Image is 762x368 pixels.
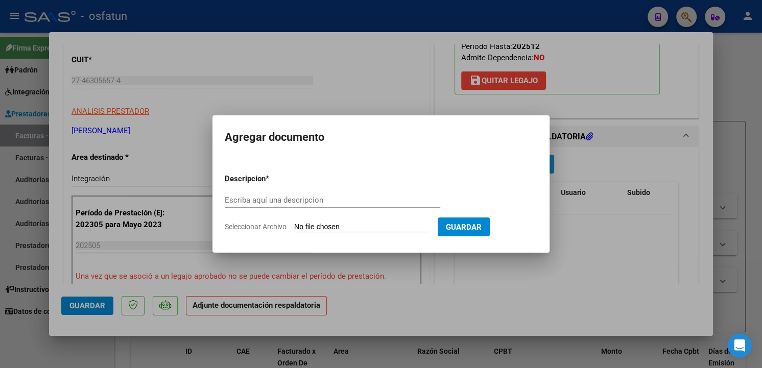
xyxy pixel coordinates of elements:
[225,128,537,147] h2: Agregar documento
[225,173,319,185] p: Descripcion
[225,223,287,231] span: Seleccionar Archivo
[727,333,752,358] div: Open Intercom Messenger
[446,223,482,232] span: Guardar
[438,217,490,236] button: Guardar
